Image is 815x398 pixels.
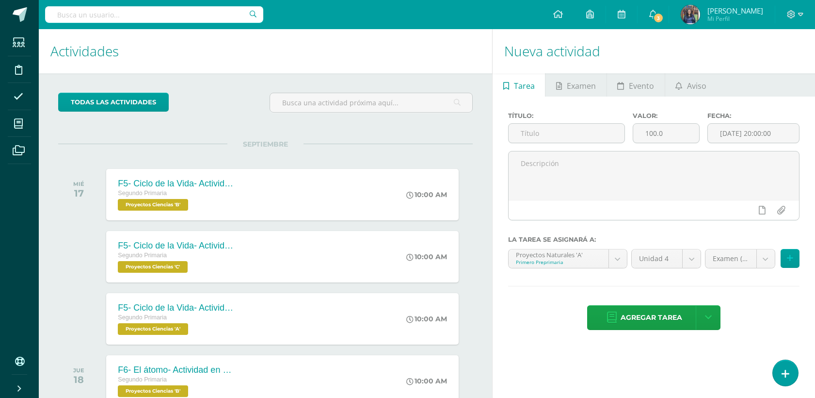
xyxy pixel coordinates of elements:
[629,74,654,98] span: Evento
[567,74,596,98] span: Examen
[118,314,167,321] span: Segundo Primaria
[508,112,625,119] label: Título:
[504,29,803,73] h1: Nueva actividad
[118,365,234,375] div: F6- El átomo- Actividad en Clase-
[509,249,627,268] a: Proyectos Naturales 'A'Primero Preprimaria
[639,249,675,268] span: Unidad 4
[73,187,84,199] div: 17
[653,13,664,23] span: 3
[508,236,799,243] label: La tarea se asignará a:
[707,6,763,16] span: [PERSON_NAME]
[406,315,447,323] div: 10:00 AM
[707,112,799,119] label: Fecha:
[705,249,775,268] a: Examen (30.0pts)
[118,376,167,383] span: Segundo Primaria
[633,112,700,119] label: Valor:
[118,179,234,189] div: F5- Ciclo de la Vida- Actividad en Clase
[516,259,601,265] div: Primero Preprimaria
[713,249,749,268] span: Examen (30.0pts)
[406,252,447,261] div: 10:00 AM
[708,124,799,143] input: Fecha de entrega
[621,306,682,330] span: Agregar tarea
[607,73,665,97] a: Evento
[118,241,234,251] div: F5- Ciclo de la Vida- Actividad en Clase
[50,29,480,73] h1: Actividades
[516,249,601,259] div: Proyectos Naturales 'A'
[493,73,545,97] a: Tarea
[545,73,606,97] a: Examen
[118,385,188,397] span: Proyectos Ciencias 'B'
[509,124,624,143] input: Título
[118,252,167,259] span: Segundo Primaria
[118,323,188,335] span: Proyectos Ciencias 'A'
[118,190,167,197] span: Segundo Primaria
[514,74,535,98] span: Tarea
[73,367,84,374] div: JUE
[118,303,234,313] div: F5- Ciclo de la Vida- Actividad en Clase
[406,377,447,385] div: 10:00 AM
[633,124,699,143] input: Puntos máximos
[665,73,717,97] a: Aviso
[227,140,304,149] span: SEPTIEMBRE
[270,93,473,112] input: Busca una actividad próxima aquí...
[73,374,84,385] div: 18
[406,190,447,199] div: 10:00 AM
[632,249,701,268] a: Unidad 4
[73,181,84,187] div: MIÉ
[118,199,188,211] span: Proyectos Ciencias 'B'
[687,74,706,98] span: Aviso
[707,15,763,23] span: Mi Perfil
[118,261,188,273] span: Proyectos Ciencias 'C'
[681,5,700,24] img: 97de3abe636775f55b96517d7f939dce.png
[58,93,169,112] a: todas las Actividades
[45,6,263,23] input: Busca un usuario...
